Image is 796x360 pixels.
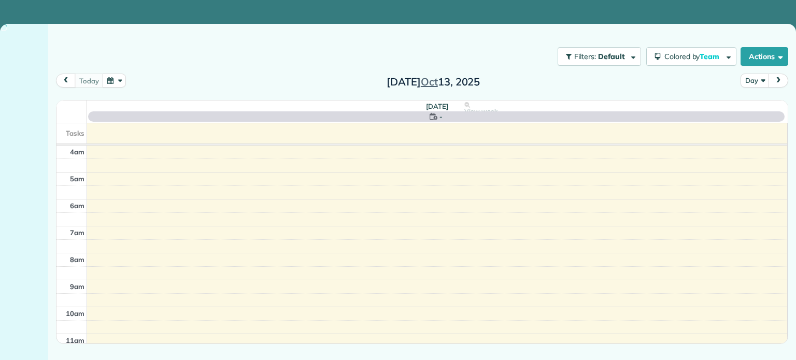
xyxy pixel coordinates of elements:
h2: [DATE] 13, 2025 [368,76,498,88]
button: Colored byTeam [646,47,736,66]
span: 9am [70,282,84,291]
button: next [769,74,788,88]
span: Colored by [664,52,723,61]
button: Day [741,74,769,88]
span: Default [598,52,626,61]
button: today [75,74,103,88]
span: - [439,111,443,122]
span: 10am [66,309,84,318]
span: 8am [70,255,84,264]
span: 11am [66,336,84,344]
button: Filters: Default [558,47,641,66]
span: 7am [70,228,84,237]
span: 6am [70,201,84,210]
span: 5am [70,175,84,183]
span: Filters: [574,52,596,61]
a: Filters: Default [552,47,641,66]
span: Oct [421,75,438,88]
span: [DATE] [426,102,448,110]
span: Team [700,52,721,61]
span: Tasks [66,129,84,137]
span: 4am [70,148,84,156]
button: Actions [741,47,788,66]
span: View week [464,107,497,116]
button: prev [56,74,76,88]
